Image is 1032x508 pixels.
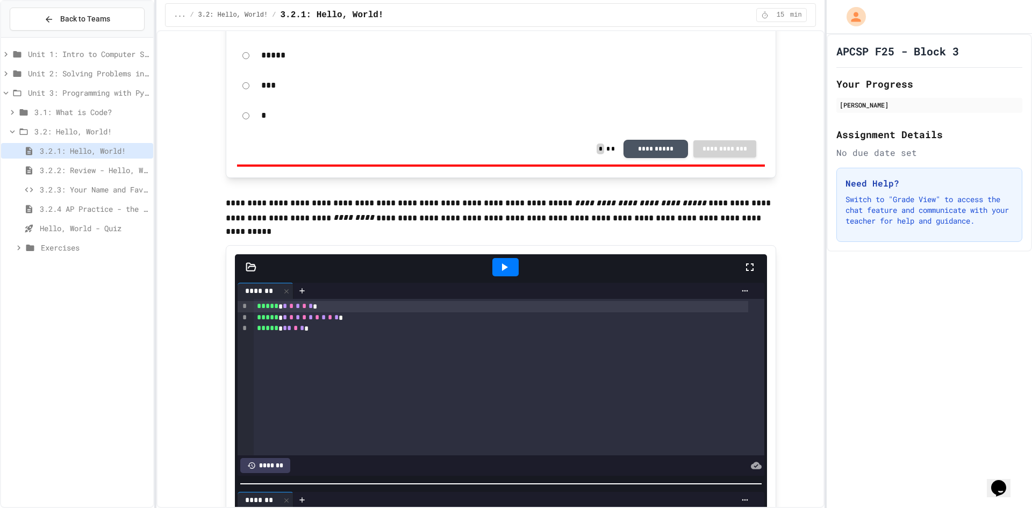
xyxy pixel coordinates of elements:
[198,11,268,19] span: 3.2: Hello, World!
[28,48,149,60] span: Unit 1: Intro to Computer Science
[836,127,1022,142] h2: Assignment Details
[836,44,959,59] h1: APCSP F25 - Block 3
[987,465,1021,497] iframe: chat widget
[836,76,1022,91] h2: Your Progress
[28,68,149,79] span: Unit 2: Solving Problems in Computer Science
[34,126,149,137] span: 3.2: Hello, World!
[190,11,193,19] span: /
[60,13,110,25] span: Back to Teams
[790,11,802,19] span: min
[28,87,149,98] span: Unit 3: Programming with Python
[836,146,1022,159] div: No due date set
[845,194,1013,226] p: Switch to "Grade View" to access the chat feature and communicate with your teacher for help and ...
[34,106,149,118] span: 3.1: What is Code?
[40,184,149,195] span: 3.2.3: Your Name and Favorite Movie
[40,164,149,176] span: 3.2.2: Review - Hello, World!
[845,177,1013,190] h3: Need Help?
[835,4,869,29] div: My Account
[40,145,149,156] span: 3.2.1: Hello, World!
[772,11,789,19] span: 15
[40,223,149,234] span: Hello, World - Quiz
[40,203,149,214] span: 3.2.4 AP Practice - the DISPLAY Procedure
[41,242,149,253] span: Exercises
[840,100,1019,110] div: [PERSON_NAME]
[272,11,276,19] span: /
[174,11,186,19] span: ...
[280,9,383,22] span: 3.2.1: Hello, World!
